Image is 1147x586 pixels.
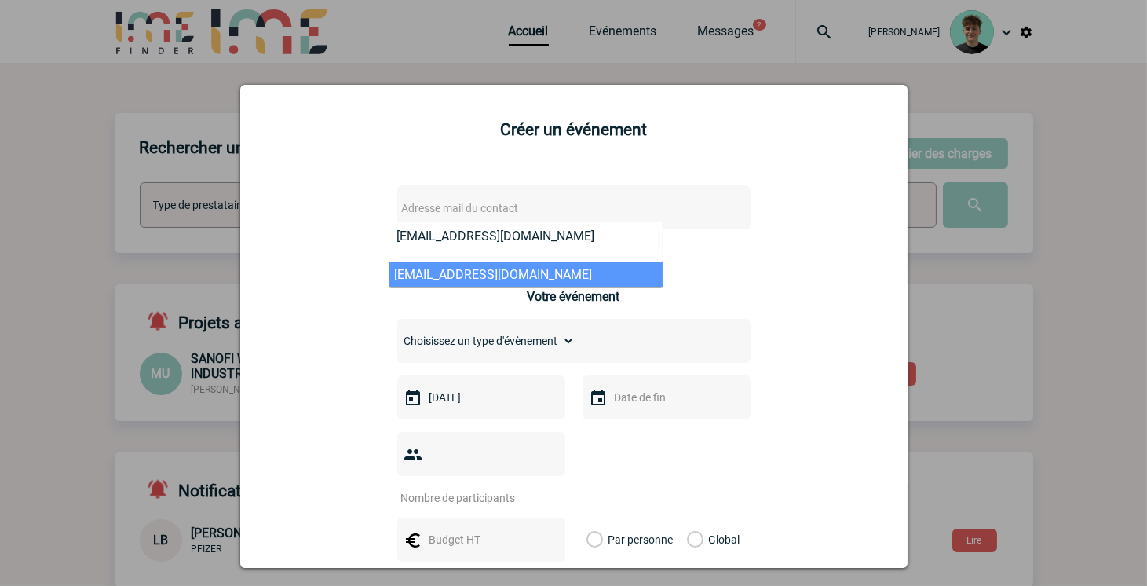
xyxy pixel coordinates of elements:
input: Date de début [426,387,534,408]
label: Global [687,518,697,562]
label: Par personne [586,518,604,562]
input: Nombre de participants [397,488,545,508]
span: Adresse mail du contact [402,202,519,214]
li: [EMAIL_ADDRESS][DOMAIN_NAME] [389,262,663,287]
input: Date de fin [611,387,719,408]
h2: Créer un événement [260,120,888,139]
input: Budget HT [426,529,534,550]
h3: Votre événement [528,289,620,304]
